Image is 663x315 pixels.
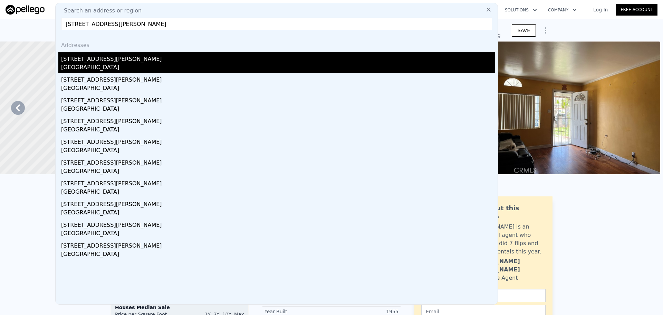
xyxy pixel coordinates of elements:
[61,52,495,63] div: [STREET_ADDRESS][PERSON_NAME]
[6,5,45,15] img: Pellego
[331,308,398,315] div: 1955
[61,250,495,260] div: [GEOGRAPHIC_DATA]
[61,114,495,126] div: [STREET_ADDRESS][PERSON_NAME]
[58,36,495,52] div: Addresses
[542,4,582,16] button: Company
[585,6,616,13] a: Log In
[61,146,495,156] div: [GEOGRAPHIC_DATA]
[61,229,495,239] div: [GEOGRAPHIC_DATA]
[61,218,495,229] div: [STREET_ADDRESS][PERSON_NAME]
[61,73,495,84] div: [STREET_ADDRESS][PERSON_NAME]
[61,135,495,146] div: [STREET_ADDRESS][PERSON_NAME]
[61,167,495,177] div: [GEOGRAPHIC_DATA]
[469,203,546,223] div: Ask about this property
[61,156,495,167] div: [STREET_ADDRESS][PERSON_NAME]
[61,197,495,209] div: [STREET_ADDRESS][PERSON_NAME]
[61,84,495,94] div: [GEOGRAPHIC_DATA]
[499,4,542,16] button: Solutions
[539,24,552,37] button: Show Options
[61,18,492,30] input: Enter an address, city, region, neighborhood or zip code
[58,7,142,15] span: Search an address or region
[469,257,546,274] div: [PERSON_NAME] [PERSON_NAME]
[61,94,495,105] div: [STREET_ADDRESS][PERSON_NAME]
[265,308,331,315] div: Year Built
[512,24,536,37] button: SAVE
[115,304,244,311] div: Houses Median Sale
[61,188,495,197] div: [GEOGRAPHIC_DATA]
[61,105,495,114] div: [GEOGRAPHIC_DATA]
[61,209,495,218] div: [GEOGRAPHIC_DATA]
[483,41,660,174] img: Sale: 163677854 Parcel: 46717257
[61,177,495,188] div: [STREET_ADDRESS][PERSON_NAME]
[61,126,495,135] div: [GEOGRAPHIC_DATA]
[469,223,546,256] div: [PERSON_NAME] is an active local agent who personally did 7 flips and bought 3 rentals this year.
[61,63,495,73] div: [GEOGRAPHIC_DATA]
[61,239,495,250] div: [STREET_ADDRESS][PERSON_NAME]
[616,4,657,16] a: Free Account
